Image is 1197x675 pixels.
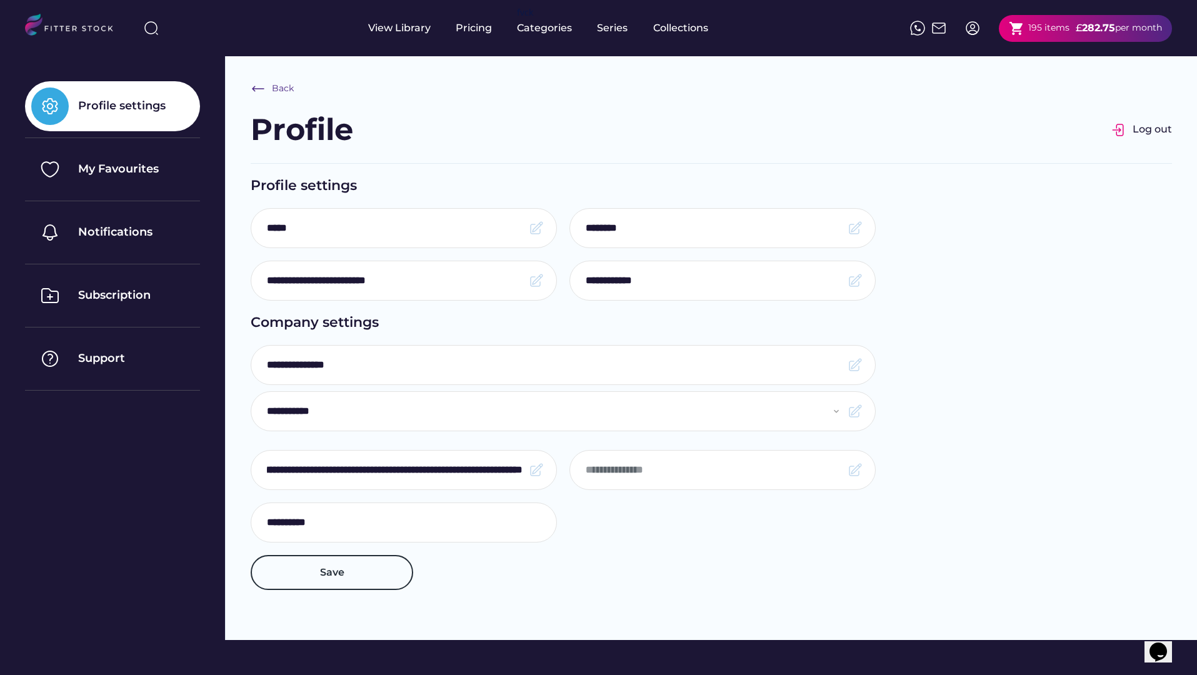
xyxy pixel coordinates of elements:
[78,224,153,240] div: Notifications
[1082,22,1115,34] strong: 282.75
[848,404,863,419] img: Frame.svg
[25,14,124,39] img: LOGO.svg
[78,161,159,177] div: My Favourites
[251,109,353,151] div: Profile
[251,81,266,96] img: Frame%20%286%29.svg
[78,98,166,114] div: Profile settings
[251,176,1172,196] div: Profile settings
[78,287,151,303] div: Subscription
[597,21,628,35] div: Series
[848,357,863,372] img: Frame.svg
[1028,22,1069,34] div: 195 items
[653,21,708,35] div: Collections
[965,21,980,36] img: profile-circle.svg
[251,313,1172,332] div: Company settings
[78,351,125,366] div: Support
[1144,625,1184,662] iframe: chat widget
[848,462,863,477] img: Frame.svg
[1009,21,1024,36] button: shopping_cart
[529,221,544,236] img: Frame.svg
[368,21,431,35] div: View Library
[456,21,492,35] div: Pricing
[1111,122,1126,137] img: Group%201000002326.svg
[31,214,69,251] img: Group%201000002325%20%284%29.svg
[1076,21,1082,35] div: £
[144,21,159,36] img: search-normal%203.svg
[31,151,69,188] img: Group%201000002325%20%282%29.svg
[1115,22,1162,34] div: per month
[251,555,413,590] button: Save
[272,82,294,95] div: Back
[848,221,863,236] img: Frame.svg
[931,21,946,36] img: Frame%2051.svg
[31,340,69,377] img: Group%201000002325%20%287%29.svg
[517,21,572,35] div: Categories
[517,6,533,19] div: fvck
[848,273,863,288] img: Frame.svg
[31,87,69,125] img: Group%201000002325%20%281%29.svg
[31,277,69,314] img: Group%201000002325%20%286%29.svg
[529,273,544,288] img: Frame.svg
[529,462,544,477] img: Frame.svg
[910,21,925,36] img: meteor-icons_whatsapp%20%281%29.svg
[1133,122,1172,136] div: Log out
